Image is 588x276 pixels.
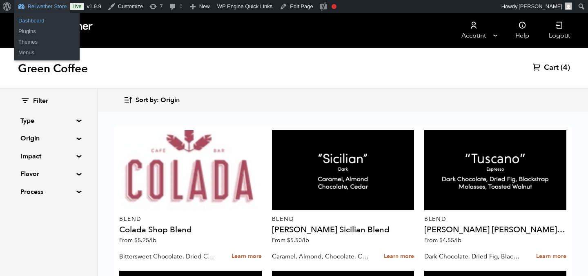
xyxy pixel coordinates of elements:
[536,248,566,265] a: Learn more
[539,13,580,48] a: Logout
[424,250,521,263] p: Dark Chocolate, Dried Fig, Blackstrap Molasses, Toasted Walnut
[424,226,566,234] h4: [PERSON_NAME] [PERSON_NAME] Espresso
[544,63,559,73] span: Cart
[119,226,261,234] h4: Colada Shop Blend
[20,151,77,161] summary: Impact
[119,250,216,263] p: Bittersweet Chocolate, Dried Cherry, Toasted Almond
[20,169,77,179] summary: Flavor
[20,116,77,126] summary: Type
[272,236,309,244] span: From
[70,3,84,10] a: Live
[20,187,77,197] summary: Process
[272,226,414,234] h4: [PERSON_NAME] Sicilian Blend
[424,216,566,222] p: Blend
[149,236,156,244] span: /lb
[14,16,80,26] a: Dashboard
[14,26,80,37] a: Plugins
[439,236,443,244] span: $
[14,47,80,58] a: Menus
[302,236,309,244] span: /lb
[506,13,539,48] a: Help
[14,37,80,47] a: Themes
[123,91,180,110] button: Sort by: Origin
[18,61,88,76] h1: Green Coffee
[119,216,261,222] p: Blend
[287,236,290,244] span: $
[272,216,414,222] p: Blend
[332,4,336,9] div: Focus keyphrase not set
[519,3,562,9] span: [PERSON_NAME]
[14,13,80,39] ul: Bellwether Store
[33,97,48,106] span: Filter
[454,236,461,244] span: /lb
[561,63,570,73] span: (4)
[119,236,156,244] span: From
[384,248,414,265] a: Learn more
[20,134,77,143] summary: Origin
[272,250,369,263] p: Caramel, Almond, Chocolate, Cedar
[232,248,262,265] a: Learn more
[448,13,499,48] a: Account
[134,236,138,244] span: $
[287,236,309,244] bdi: 5.50
[439,236,461,244] bdi: 4.55
[14,34,80,60] ul: Bellwether Store
[533,63,570,73] a: Cart (4)
[134,236,156,244] bdi: 5.25
[424,236,461,244] span: From
[136,96,180,105] span: Sort by: Origin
